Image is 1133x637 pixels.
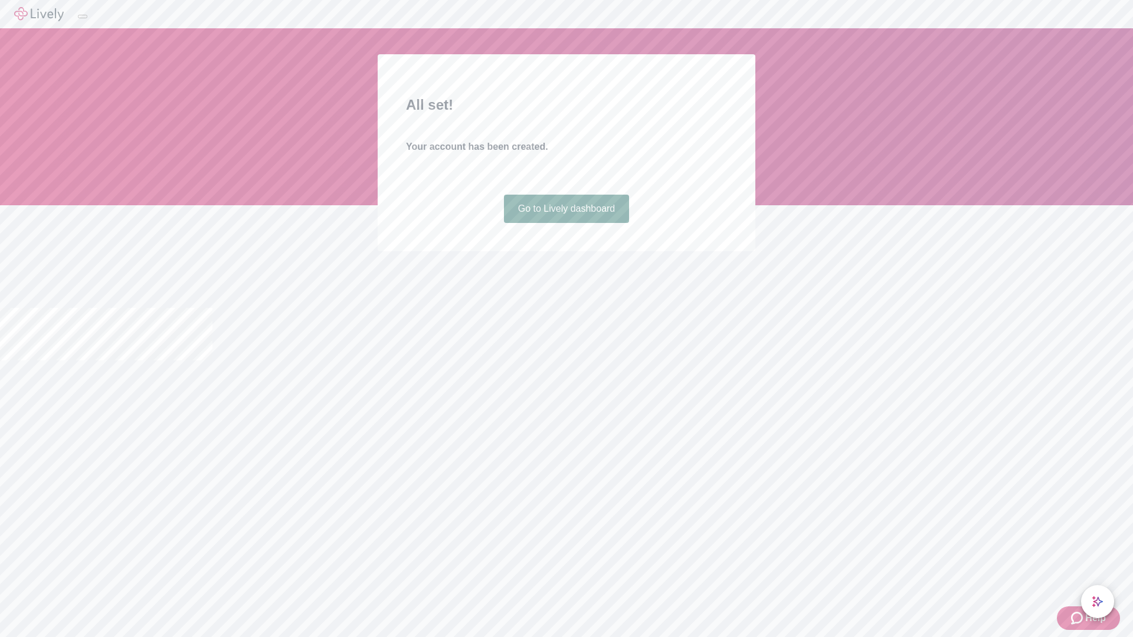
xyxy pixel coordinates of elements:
[1071,611,1085,625] svg: Zendesk support icon
[78,15,87,18] button: Log out
[1057,606,1120,630] button: Zendesk support iconHelp
[406,94,727,116] h2: All set!
[406,140,727,154] h4: Your account has been created.
[14,7,64,21] img: Lively
[1085,611,1106,625] span: Help
[504,195,630,223] a: Go to Lively dashboard
[1092,596,1103,608] svg: Lively AI Assistant
[1081,585,1114,618] button: chat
